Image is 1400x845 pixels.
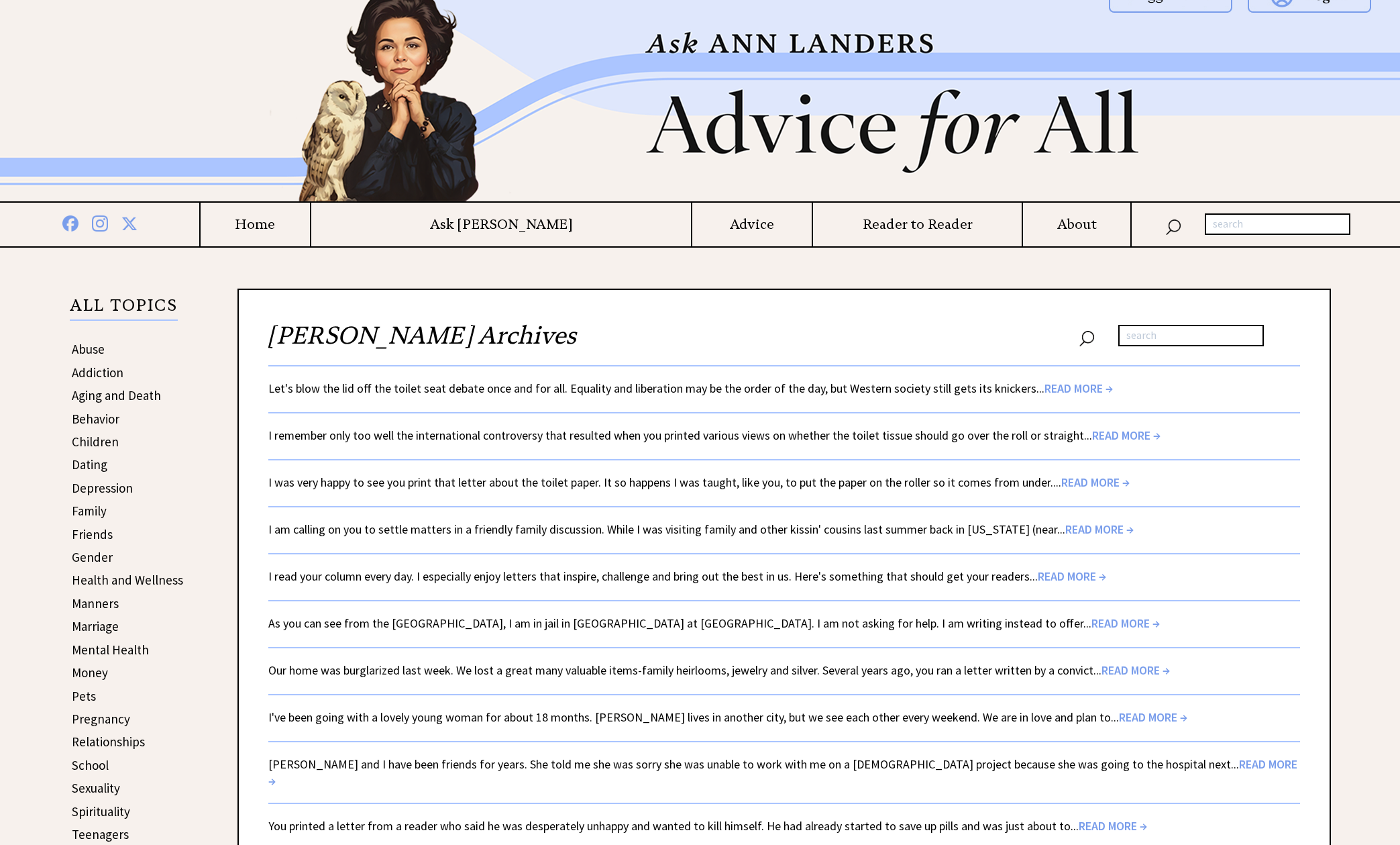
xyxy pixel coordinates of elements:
[268,709,1187,725] a: I've been going with a lovely young woman for about 18 months. [PERSON_NAME] lives in another cit...
[201,216,310,233] a: Home
[268,818,1147,834] a: You printed a letter from a reader who said he was desperately unhappy and wanted to kill himself...
[121,213,138,232] img: x%20blue.png
[72,757,109,773] a: School
[1061,475,1130,490] span: READ MORE →
[72,549,113,565] a: Gender
[72,664,108,681] a: Money
[72,503,107,519] a: Family
[72,456,107,473] a: Dating
[268,428,1161,443] a: I remember only too well the international controversy that resulted when you printed various vie...
[268,756,1297,789] a: [PERSON_NAME] and I have been friends for years. She told me she was sorry she was unable to work...
[268,381,1113,396] a: Let's blow the lid off the toilet seat debate once and for all. Equality and liberation may be th...
[1038,568,1106,584] span: READ MORE →
[268,521,1134,537] a: I am calling on you to settle matters in a friendly family discussion. While I was visiting famil...
[1065,521,1134,537] span: READ MORE →
[1079,818,1147,834] span: READ MORE →
[268,615,1160,631] a: As you can see from the [GEOGRAPHIC_DATA], I am in jail in [GEOGRAPHIC_DATA] at [GEOGRAPHIC_DATA]...
[72,780,120,796] a: Sexuality
[72,480,133,496] a: Depression
[1092,428,1161,443] span: READ MORE →
[72,711,130,727] a: Pregnancy
[72,341,105,357] a: Abuse
[72,526,113,542] a: Friends
[1119,709,1187,725] span: READ MORE →
[1079,328,1095,347] img: search_nav.png
[1091,615,1160,631] span: READ MORE →
[72,826,129,842] a: Teenagers
[72,364,123,381] a: Addiction
[72,734,145,750] a: Relationships
[813,216,1022,233] a: Reader to Reader
[72,572,183,588] a: Health and Wellness
[72,688,96,704] a: Pets
[1165,216,1181,236] img: search_nav.png
[62,213,78,232] img: facebook%20blue.png
[311,216,691,233] a: Ask [PERSON_NAME]
[1044,381,1113,396] span: READ MORE →
[92,213,108,232] img: instagram%20blue.png
[692,216,812,233] a: Advice
[1205,213,1350,235] input: search
[70,298,178,321] p: ALL TOPICS
[268,568,1106,584] a: I read your column every day. I especially enjoy letters that inspire, challenge and bring out th...
[1101,662,1170,678] span: READ MORE →
[72,434,119,450] a: Children
[72,595,119,611] a: Manners
[72,387,161,403] a: Aging and Death
[268,319,1300,365] h2: [PERSON_NAME] Archives
[72,411,119,427] a: Behavior
[72,618,119,634] a: Marriage
[268,475,1130,490] a: I was very happy to see you print that letter about the toilet paper. It so happens I was taught,...
[1118,325,1264,346] input: search
[268,662,1170,678] a: Our home was burglarized last week. We lost a great many valuable items-family heirlooms, jewelry...
[72,803,130,819] a: Spirituality
[1023,216,1130,233] a: About
[72,642,149,658] a: Mental Health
